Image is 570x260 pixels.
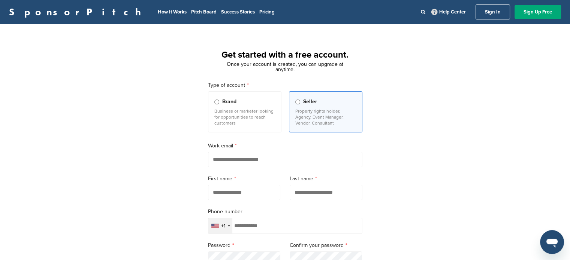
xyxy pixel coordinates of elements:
iframe: Button to launch messaging window [540,230,564,254]
a: Success Stories [221,9,255,15]
label: Confirm your password [290,241,362,250]
label: Last name [290,175,362,183]
div: Selected country [208,218,232,233]
a: Sign Up Free [515,5,561,19]
span: Seller [303,98,317,106]
a: SponsorPitch [9,7,146,17]
a: Help Center [430,7,467,16]
span: Once your account is created, you can upgrade at anytime. [227,61,343,73]
h1: Get started with a free account. [199,48,371,62]
label: Password [208,241,281,250]
a: Pricing [259,9,275,15]
label: Phone number [208,208,362,216]
label: Work email [208,142,362,150]
span: Brand [222,98,236,106]
label: Type of account [208,81,362,89]
input: Seller Property rights holder, Agency, Event Manager, Vendor, Consultant [295,100,300,104]
input: Brand Business or marketer looking for opportunities to reach customers [214,100,219,104]
div: +1 [221,223,226,229]
p: Business or marketer looking for opportunities to reach customers [214,108,275,126]
p: Property rights holder, Agency, Event Manager, Vendor, Consultant [295,108,356,126]
a: Pitch Board [191,9,217,15]
a: Sign In [476,4,510,19]
a: How It Works [158,9,187,15]
label: First name [208,175,281,183]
